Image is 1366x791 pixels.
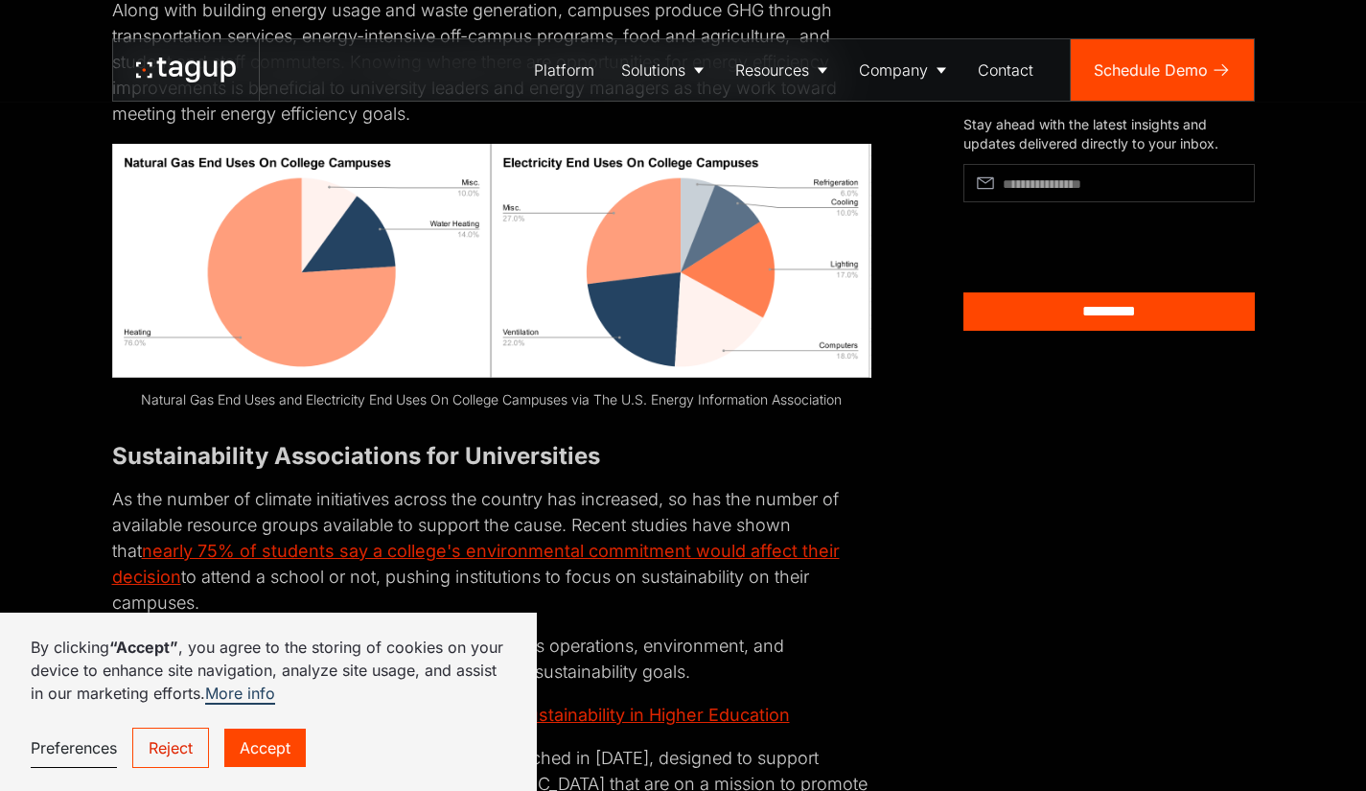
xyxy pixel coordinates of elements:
iframe: reCAPTCHA [963,210,1168,263]
strong: “Accept” [109,638,178,657]
figcaption: Natural Gas End Uses and Electricity End Uses On College Campuses via The U.S. Energy Information... [112,389,871,410]
a: Company [845,39,964,101]
div: Solutions [621,58,685,81]
div: Stay ahead with the latest insights and updates delivered directly to your inbox. [963,115,1255,152]
div: Schedule Demo [1094,58,1208,81]
a: More info [205,684,275,705]
a: Reject [132,728,209,768]
a: Schedule Demo [1071,39,1254,101]
a: Solutions [608,39,722,101]
a: Contact [964,39,1047,101]
div: Platform [534,58,594,81]
p: By clicking , you agree to the storing of cookies on your device to enhance site navigation, anal... [31,636,506,705]
div: Resources [735,58,809,81]
div: Contact [978,58,1033,81]
div: Company [859,58,928,81]
form: Article Subscribe [963,164,1255,331]
a: nearly 75% of students say a college's environmental commitment would affect their decision [112,541,840,587]
a: Resources [722,39,845,101]
a: Platform [521,39,608,101]
p: As the number of climate initiatives across the country has increased, so has the number of avail... [112,486,871,616]
a: Preferences [31,729,117,768]
a: Accept [224,729,306,767]
strong: Sustainability Associations for Universities [112,442,600,470]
